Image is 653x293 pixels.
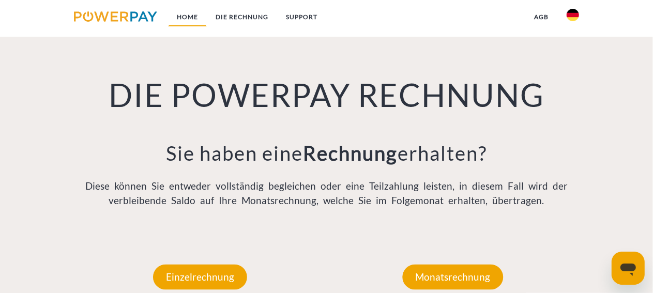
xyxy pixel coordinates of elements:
p: Einzelrechnung [153,265,247,289]
iframe: Schaltfläche zum Öffnen des Messaging-Fensters [612,252,645,285]
img: logo-powerpay.svg [74,11,157,22]
a: SUPPORT [277,8,326,26]
a: agb [526,8,558,26]
h3: Sie haben eine erhalten? [73,141,579,166]
h1: DIE POWERPAY RECHNUNG [73,75,579,115]
img: de [567,9,579,21]
p: Diese können Sie entweder vollständig begleichen oder eine Teilzahlung leisten, in diesem Fall wi... [73,179,579,208]
a: DIE RECHNUNG [207,8,277,26]
p: Monatsrechnung [403,265,504,289]
b: Rechnung [303,141,398,165]
a: Home [168,8,207,26]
